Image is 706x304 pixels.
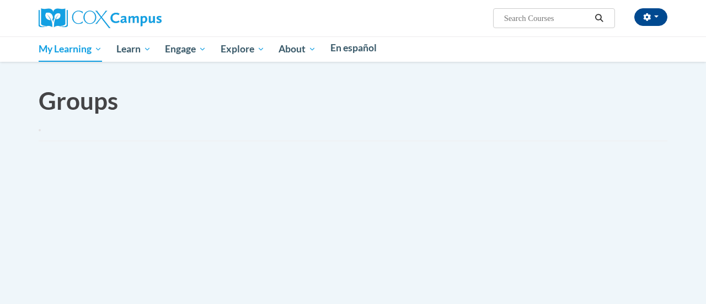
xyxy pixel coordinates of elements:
[221,42,265,56] span: Explore
[39,86,118,115] span: Groups
[39,8,162,28] img: Cox Campus
[272,36,324,62] a: About
[116,42,151,56] span: Learn
[30,36,676,62] div: Main menu
[634,8,667,26] button: Account Settings
[39,13,162,22] a: Cox Campus
[323,36,384,60] a: En español
[39,42,102,56] span: My Learning
[158,36,213,62] a: Engage
[279,42,316,56] span: About
[330,42,377,54] span: En español
[31,36,109,62] a: My Learning
[165,42,206,56] span: Engage
[213,36,272,62] a: Explore
[109,36,158,62] a: Learn
[503,12,591,25] input: Search Courses
[591,12,608,25] button: Search
[595,14,605,23] i: 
